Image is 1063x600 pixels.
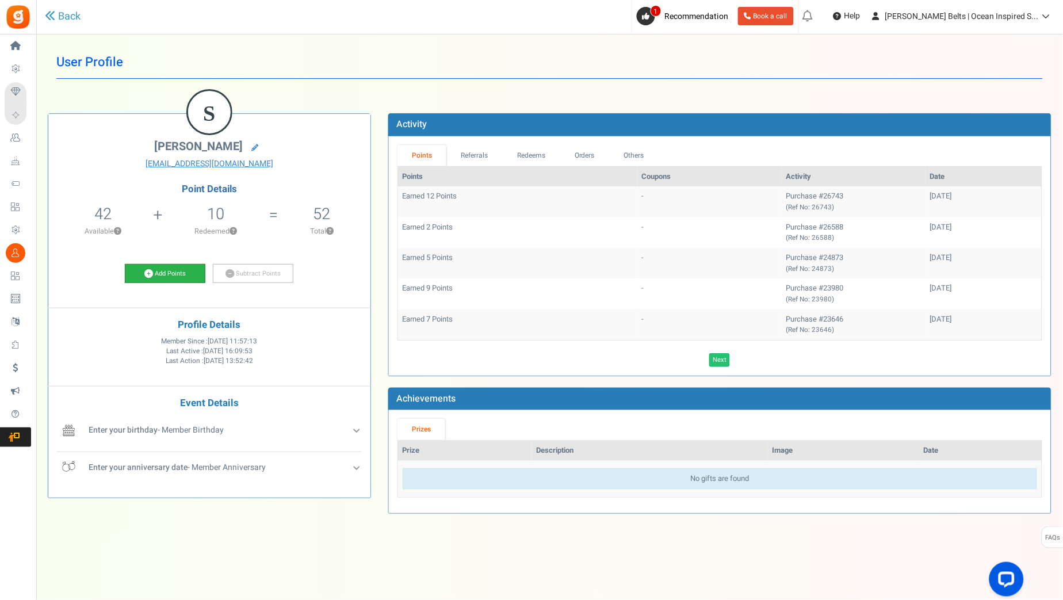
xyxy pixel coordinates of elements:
small: (Ref No: 23646) [786,325,835,335]
b: Achievements [397,392,456,406]
figcaption: S [188,91,231,136]
small: (Ref No: 23980) [786,295,835,304]
a: Referrals [446,145,503,166]
td: Purchase #23980 [782,278,926,309]
span: Last Action : [166,356,253,366]
p: Available [54,226,152,236]
a: Orders [560,145,610,166]
th: Date [919,441,1042,461]
span: Help [842,10,861,22]
span: [DATE] 16:09:53 [203,346,253,356]
button: ? [326,228,334,235]
td: - [637,186,782,217]
td: Earned 2 Points [398,217,637,248]
td: Purchase #26743 [782,186,926,217]
td: Earned 7 Points [398,309,637,340]
td: Earned 12 Points [398,186,637,217]
div: No gifts are found [403,468,1037,490]
b: Enter your anniversary date [89,461,188,473]
span: - Member Anniversary [89,461,266,473]
button: ? [114,228,121,235]
h4: Profile Details [57,320,362,331]
a: 1 Recommendation [637,7,733,25]
div: [DATE] [930,253,1037,263]
small: (Ref No: 26588) [786,233,835,243]
a: Subtract Points [213,264,293,284]
td: Purchase #24873 [782,248,926,278]
a: Redeems [503,145,560,166]
th: Description [532,441,768,461]
small: (Ref No: 24873) [786,264,835,274]
td: Purchase #26588 [782,217,926,248]
h4: Event Details [57,398,362,409]
span: [DATE] 13:52:42 [204,356,253,366]
span: 1 [651,5,661,17]
span: Recommendation [665,10,729,22]
b: Enter your birthday [89,424,158,436]
img: Gratisfaction [5,4,31,30]
h5: 10 [207,205,224,223]
span: FAQs [1045,527,1061,549]
td: Earned 9 Points [398,278,637,309]
a: Add Points [125,264,205,284]
a: Others [609,145,659,166]
th: Image [768,441,919,461]
p: Redeemed [164,226,268,236]
th: Date [926,167,1042,187]
a: Next [709,353,730,367]
span: 42 [94,202,112,226]
a: Prizes [397,419,446,440]
td: - [637,309,782,340]
td: - [637,217,782,248]
h5: 52 [313,205,331,223]
span: [PERSON_NAME] [154,138,243,155]
td: - [637,278,782,309]
button: ? [230,228,237,235]
div: [DATE] [930,222,1037,233]
td: - [637,248,782,278]
h1: User Profile [56,46,1043,79]
div: [DATE] [930,191,1037,202]
span: [DATE] 11:57:13 [208,337,257,346]
a: Help [829,7,865,25]
div: [DATE] [930,283,1037,294]
td: Purchase #23646 [782,309,926,340]
a: [EMAIL_ADDRESS][DOMAIN_NAME] [57,158,362,170]
a: Points [397,145,447,166]
p: Total [280,226,365,236]
span: Member Since : [161,337,257,346]
span: [PERSON_NAME] Belts | Ocean Inspired S... [885,10,1039,22]
span: Last Active : [166,346,253,356]
b: Activity [397,117,427,131]
th: Activity [782,167,926,187]
h4: Point Details [48,184,370,194]
td: Earned 5 Points [398,248,637,278]
a: Book a call [738,7,794,25]
div: [DATE] [930,314,1037,325]
small: (Ref No: 26743) [786,202,835,212]
th: Coupons [637,167,782,187]
th: Points [398,167,637,187]
th: Prize [398,441,532,461]
span: - Member Birthday [89,424,224,436]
